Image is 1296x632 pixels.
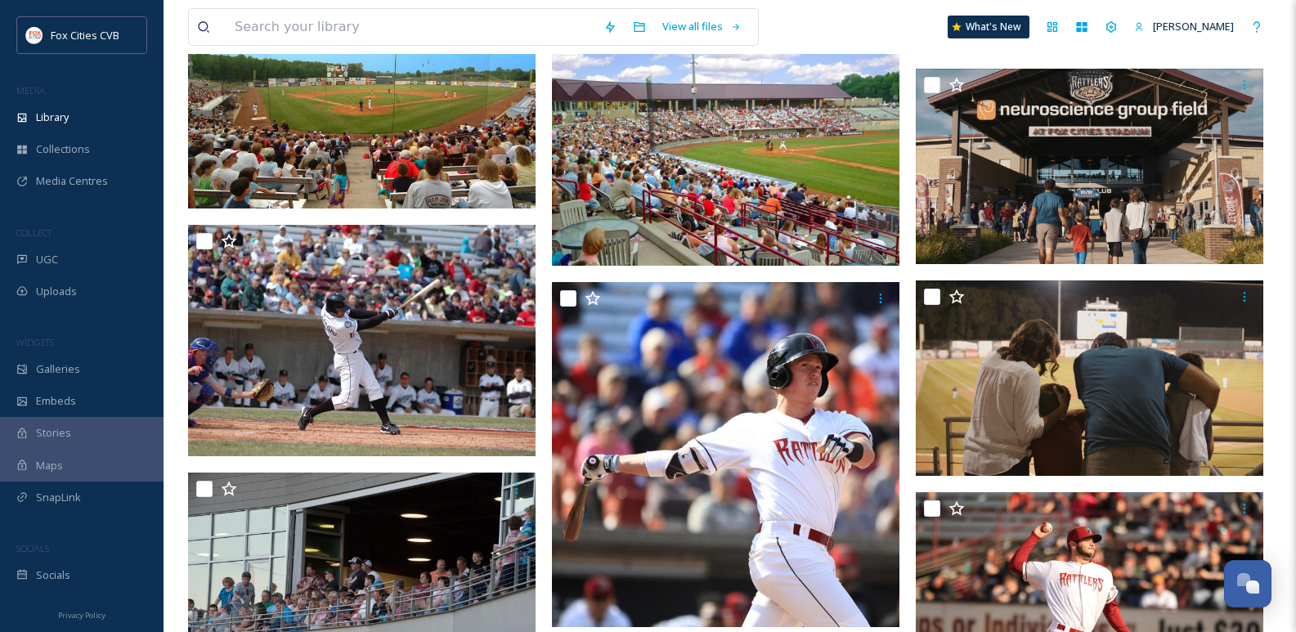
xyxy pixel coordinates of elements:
[1126,11,1242,43] a: [PERSON_NAME]
[916,69,1263,264] img: Timber Rattlers - Still Shots (2).png
[36,252,58,267] span: UGC
[36,284,77,299] span: Uploads
[16,226,52,239] span: COLLECT
[1153,19,1234,34] span: [PERSON_NAME]
[916,280,1263,476] img: Timber Rattlers - Still Shots (4).png
[58,610,105,621] span: Privacy Policy
[36,567,70,583] span: Socials
[188,225,536,456] img: Timber Rattlers Old Stadium (3).jpg
[58,604,105,624] a: Privacy Policy
[36,425,71,441] span: Stories
[36,173,108,189] span: Media Centres
[16,542,49,554] span: SOCIALS
[36,458,63,473] span: Maps
[552,31,899,266] img: Timber Rattlers Old Stadium (17).jpg
[36,361,80,377] span: Galleries
[16,336,54,348] span: WIDGETS
[654,11,750,43] a: View all files
[16,84,45,96] span: MEDIA
[36,141,90,157] span: Collections
[1224,560,1271,607] button: Open Chat
[552,282,899,627] img: Timber Rattlers_TuckerNeuhaus_1 - Timber Rattler Photo Cred.jpg
[36,110,69,125] span: Library
[948,16,1029,38] a: What's New
[51,28,119,43] span: Fox Cities CVB
[226,9,595,45] input: Search your library
[36,490,81,505] span: SnapLink
[26,27,43,43] img: images.png
[36,393,76,409] span: Embeds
